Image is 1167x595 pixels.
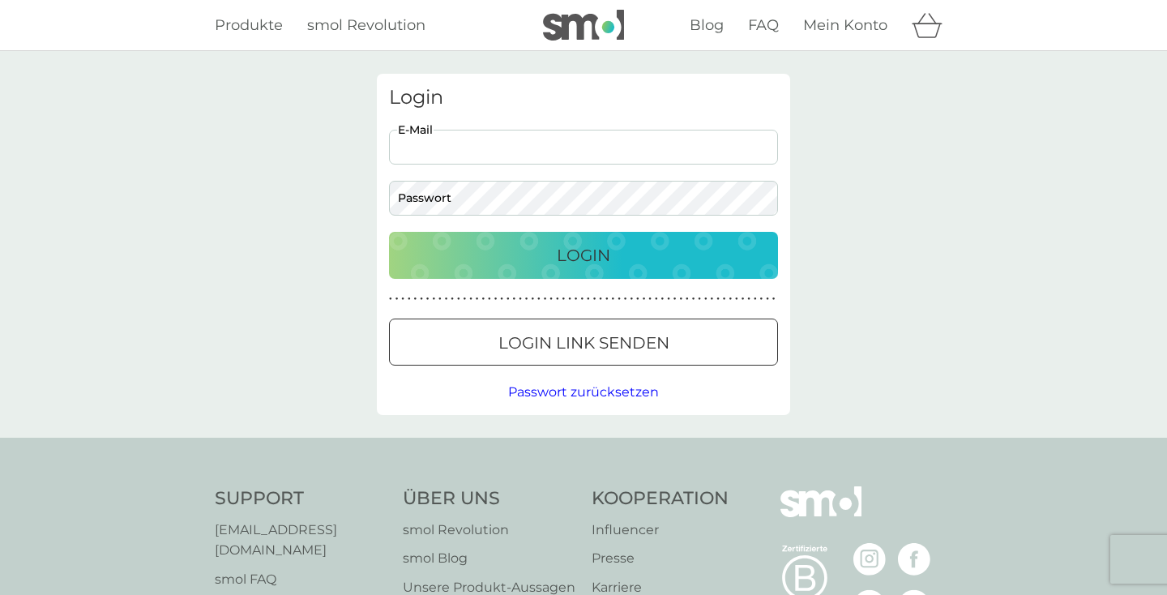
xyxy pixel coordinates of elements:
[488,295,491,303] p: ●
[549,295,553,303] p: ●
[618,295,621,303] p: ●
[481,295,485,303] p: ●
[735,295,738,303] p: ●
[420,295,423,303] p: ●
[648,295,652,303] p: ●
[389,232,778,279] button: Login
[772,295,776,303] p: ●
[580,295,583,303] p: ●
[395,295,399,303] p: ●
[748,16,779,34] span: FAQ
[599,295,602,303] p: ●
[508,382,659,403] button: Passwort zurücksetzen
[754,295,757,303] p: ●
[494,295,498,303] p: ●
[513,295,516,303] p: ●
[403,520,575,541] a: smol Revolution
[525,295,528,303] p: ●
[556,295,559,303] p: ●
[519,295,522,303] p: ●
[537,295,541,303] p: ●
[593,295,596,303] p: ●
[389,295,392,303] p: ●
[630,295,633,303] p: ●
[686,295,689,303] p: ●
[667,295,670,303] p: ●
[464,295,467,303] p: ●
[655,295,658,303] p: ●
[562,295,566,303] p: ●
[592,520,729,541] a: Influencer
[408,295,411,303] p: ●
[575,295,578,303] p: ●
[679,295,682,303] p: ●
[476,295,479,303] p: ●
[215,486,387,512] h4: Support
[690,14,724,37] a: Blog
[543,10,624,41] img: smol
[704,295,707,303] p: ●
[692,295,695,303] p: ●
[557,242,610,268] p: Login
[438,295,442,303] p: ●
[307,14,425,37] a: smol Revolution
[605,295,609,303] p: ●
[469,295,472,303] p: ●
[729,295,732,303] p: ●
[716,295,720,303] p: ●
[432,295,435,303] p: ●
[766,295,769,303] p: ●
[748,14,779,37] a: FAQ
[389,86,778,109] h3: Login
[531,295,534,303] p: ●
[690,16,724,34] span: Blog
[215,520,387,561] a: [EMAIL_ADDRESS][DOMAIN_NAME]
[661,295,665,303] p: ●
[592,486,729,512] h4: Kooperation
[780,486,861,541] img: smol
[592,548,729,569] a: Presse
[457,295,460,303] p: ●
[803,16,887,34] span: Mein Konto
[307,16,425,34] span: smol Revolution
[507,295,510,303] p: ●
[760,295,763,303] p: ●
[403,486,575,512] h4: Über Uns
[711,295,714,303] p: ●
[747,295,750,303] p: ●
[389,319,778,366] button: Login Link senden
[624,295,627,303] p: ●
[544,295,547,303] p: ●
[215,14,283,37] a: Produkte
[898,543,930,576] img: besuche die smol Facebook Seite
[803,14,887,37] a: Mein Konto
[215,16,283,34] span: Produkte
[403,548,575,569] a: smol Blog
[414,295,417,303] p: ●
[723,295,726,303] p: ●
[215,569,387,590] a: smol FAQ
[698,295,701,303] p: ●
[508,384,659,400] span: Passwort zurücksetzen
[587,295,590,303] p: ●
[742,295,745,303] p: ●
[451,295,454,303] p: ●
[426,295,430,303] p: ●
[612,295,615,303] p: ●
[401,295,404,303] p: ●
[636,295,639,303] p: ●
[568,295,571,303] p: ●
[912,9,952,41] div: Warenkorb
[498,330,669,356] p: Login Link senden
[500,295,503,303] p: ●
[853,543,886,576] img: besuche die smol Instagram Seite
[445,295,448,303] p: ●
[673,295,677,303] p: ●
[643,295,646,303] p: ●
